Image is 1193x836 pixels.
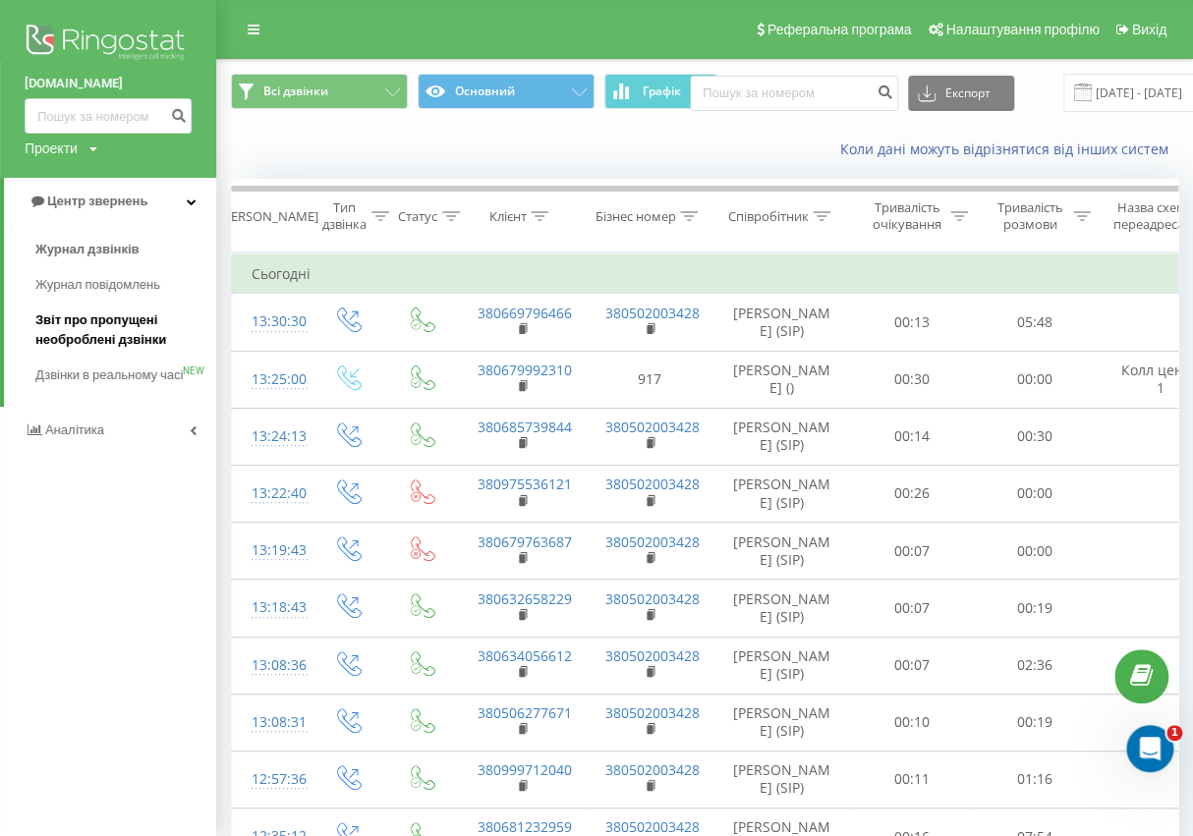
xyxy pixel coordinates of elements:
td: 00:00 [974,351,1097,408]
input: Пошук за номером [25,98,192,134]
td: 00:14 [851,408,974,465]
iframe: Intercom live chat [1126,725,1173,772]
span: Журнал дзвінків [35,240,140,259]
a: Дзвінки в реальному часіNEW [35,358,216,393]
td: [PERSON_NAME] (SIP) [713,465,851,522]
a: 380679992310 [478,361,572,379]
span: Реферальна програма [767,22,912,37]
td: [PERSON_NAME] (SIP) [713,523,851,580]
div: 12:57:36 [252,760,291,799]
td: 00:13 [851,294,974,351]
button: Графік [604,74,717,109]
span: Звіт про пропущені необроблені дзвінки [35,310,206,350]
td: 02:36 [974,637,1097,694]
a: 380502003428 [605,817,700,836]
td: [PERSON_NAME] (SIP) [713,580,851,637]
td: 00:07 [851,580,974,637]
td: 05:48 [974,294,1097,351]
a: Звіт про пропущені необроблені дзвінки [35,303,216,358]
a: Журнал дзвінків [35,232,216,267]
span: Журнал повідомлень [35,275,160,295]
td: 917 [586,351,713,408]
a: [DOMAIN_NAME] [25,74,192,93]
td: 00:30 [974,408,1097,465]
span: Налаштування профілю [945,22,1099,37]
a: 380502003428 [605,304,700,322]
td: 00:10 [851,694,974,751]
span: Дзвінки в реальному часі [35,365,183,385]
input: Пошук за номером [690,76,898,111]
span: 1 [1166,725,1182,741]
span: Вихід [1132,22,1166,37]
a: 380681232959 [478,817,572,836]
div: 13:08:31 [252,703,291,742]
button: Експорт [908,76,1014,111]
td: 00:19 [974,694,1097,751]
div: Тривалість очікування [868,199,945,233]
span: Центр звернень [47,194,147,208]
td: 00:00 [974,523,1097,580]
a: 380685739844 [478,418,572,436]
td: [PERSON_NAME] () [713,351,851,408]
a: 380502003428 [605,418,700,436]
a: 380634056612 [478,646,572,665]
td: 00:19 [974,580,1097,637]
div: 13:30:30 [252,303,291,341]
a: 380669796466 [478,304,572,322]
a: Центр звернень [4,178,216,225]
a: 380502003428 [605,589,700,608]
a: 380506277671 [478,703,572,722]
div: Тип дзвінка [322,199,367,233]
a: 380975536121 [478,474,572,493]
td: 00:07 [851,523,974,580]
span: Аналiтика [45,422,104,437]
div: Тривалість розмови [991,199,1068,233]
td: 00:07 [851,637,974,694]
span: Графік [643,84,681,98]
span: Всі дзвінки [263,84,328,99]
td: 00:30 [851,351,974,408]
td: 00:11 [851,751,974,808]
div: 13:24:13 [252,418,291,456]
div: Клієнт [488,208,526,225]
td: 01:16 [974,751,1097,808]
div: Проекти [25,139,78,158]
div: 13:25:00 [252,361,291,399]
img: Ringostat logo [25,20,192,69]
div: 13:22:40 [252,474,291,513]
a: 380502003428 [605,532,700,551]
td: [PERSON_NAME] (SIP) [713,408,851,465]
div: Статус [398,208,437,225]
a: 380679763687 [478,532,572,551]
a: 380502003428 [605,760,700,779]
button: Основний [418,74,595,109]
a: 380502003428 [605,474,700,493]
div: [PERSON_NAME] [219,208,318,225]
td: [PERSON_NAME] (SIP) [713,637,851,694]
td: 00:00 [974,465,1097,522]
a: Журнал повідомлень [35,267,216,303]
td: [PERSON_NAME] (SIP) [713,694,851,751]
a: 380999712040 [478,760,572,779]
div: 13:08:36 [252,646,291,685]
td: [PERSON_NAME] (SIP) [713,751,851,808]
div: 13:18:43 [252,588,291,627]
div: Бізнес номер [595,208,675,225]
button: Всі дзвінки [231,74,408,109]
a: 380632658229 [478,589,572,608]
div: 13:19:43 [252,531,291,570]
td: [PERSON_NAME] (SIP) [713,294,851,351]
a: Коли дані можуть відрізнятися вiд інших систем [840,139,1178,158]
td: 00:26 [851,465,974,522]
a: 380502003428 [605,646,700,665]
div: Співробітник [727,208,808,225]
a: 380502003428 [605,703,700,722]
